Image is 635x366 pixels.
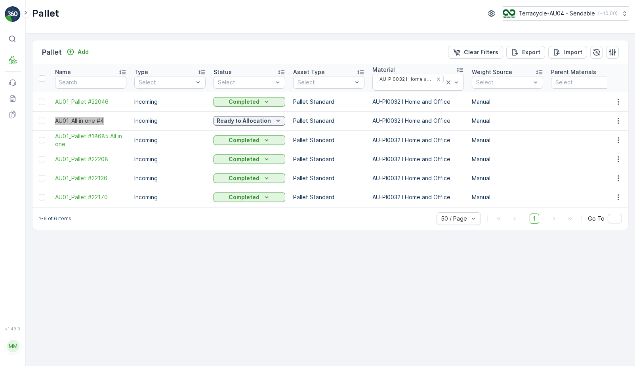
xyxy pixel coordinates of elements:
[214,154,285,164] button: Completed
[214,135,285,145] button: Completed
[548,46,587,59] button: Import
[372,66,395,74] p: Material
[229,155,259,163] p: Completed
[368,169,468,188] td: AU-PI0032 I Home and Office
[229,98,259,106] p: Completed
[214,193,285,202] button: Completed
[468,150,547,169] td: Manual
[297,78,352,86] p: Select
[289,92,368,111] td: Pallet Standard
[377,75,433,83] div: AU-PI0032 I Home and Office
[63,47,92,57] button: Add
[39,99,45,105] div: Toggle Row Selected
[476,78,531,86] p: Select
[214,173,285,183] button: Completed
[55,76,126,89] input: Search
[368,111,468,130] td: AU-PI0032 I Home and Office
[289,169,368,188] td: Pallet Standard
[32,7,59,20] p: Pallet
[368,188,468,207] td: AU-PI0032 I Home and Office
[214,97,285,107] button: Completed
[130,169,210,188] td: Incoming
[130,92,210,111] td: Incoming
[55,193,126,201] a: AU01_Pallet #22170
[289,188,368,207] td: Pallet Standard
[464,48,498,56] p: Clear Filters
[468,188,547,207] td: Manual
[368,150,468,169] td: AU-PI0032 I Home and Office
[55,117,126,125] a: AU01_All in one #4
[229,174,259,182] p: Completed
[530,213,539,224] span: 1
[42,47,62,58] p: Pallet
[214,116,285,126] button: Ready to Allocation
[55,155,126,163] a: AU01_Pallet #22208
[468,92,547,111] td: Manual
[5,6,21,22] img: logo
[130,111,210,130] td: Incoming
[434,76,443,82] div: Remove AU-PI0032 I Home and Office
[472,68,512,76] p: Weight Source
[55,68,71,76] p: Name
[55,132,126,148] a: AU01_Pallet #18685 All in one
[468,111,547,130] td: Manual
[217,117,271,125] p: Ready to Allocation
[130,188,210,207] td: Incoming
[289,111,368,130] td: Pallet Standard
[293,68,325,76] p: Asset Type
[39,137,45,143] div: Toggle Row Selected
[130,130,210,150] td: Incoming
[506,46,545,59] button: Export
[588,215,604,223] span: Go To
[289,150,368,169] td: Pallet Standard
[5,333,21,360] button: MM
[598,10,618,17] p: ( +10:00 )
[368,130,468,150] td: AU-PI0032 I Home and Office
[368,92,468,111] td: AU-PI0032 I Home and Office
[564,48,582,56] p: Import
[555,78,610,86] p: Select
[218,78,273,86] p: Select
[134,68,148,76] p: Type
[229,193,259,201] p: Completed
[39,175,45,181] div: Toggle Row Selected
[39,194,45,200] div: Toggle Row Selected
[503,9,515,18] img: terracycle_logo.png
[522,48,540,56] p: Export
[5,326,21,331] span: v 1.49.0
[503,6,629,21] button: Terracycle-AU04 - Sendable(+10:00)
[78,48,89,56] p: Add
[39,156,45,162] div: Toggle Row Selected
[519,10,595,17] p: Terracycle-AU04 - Sendable
[130,150,210,169] td: Incoming
[448,46,503,59] button: Clear Filters
[468,130,547,150] td: Manual
[468,169,547,188] td: Manual
[551,68,596,76] p: Parent Materials
[214,68,232,76] p: Status
[55,98,126,106] a: AU01_Pallet #22046
[55,174,126,182] a: AU01_Pallet #22136
[39,118,45,124] div: Toggle Row Selected
[7,340,19,353] div: MM
[229,136,259,144] p: Completed
[289,130,368,150] td: Pallet Standard
[139,78,193,86] p: Select
[39,215,71,222] p: 1-6 of 6 items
